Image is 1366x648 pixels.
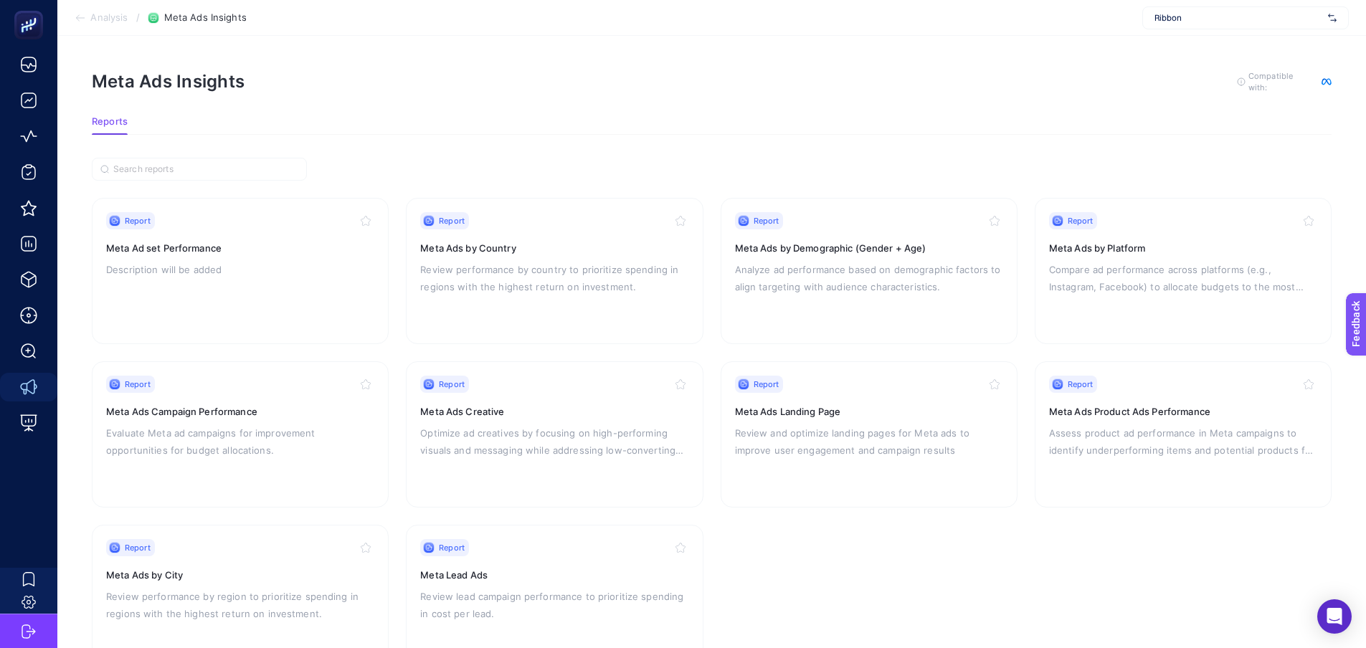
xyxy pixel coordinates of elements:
[439,215,465,227] span: Report
[163,12,246,24] span: Meta Ads Insights
[754,378,779,390] span: Report
[113,164,298,175] input: Search
[106,588,374,622] p: Review performance by region to prioritize spending in regions with the highest return on investm...
[92,116,128,128] span: Reports
[1328,11,1337,25] img: svg%3e
[735,424,1003,459] p: Review and optimize landing pages for Meta ads to improve user engagement and campaign results
[1317,599,1352,634] div: Open Intercom Messenger
[420,424,688,459] p: Optimize ad creatives by focusing on high-performing visuals and messaging while addressing low-c...
[92,116,128,135] button: Reports
[92,361,389,508] a: ReportMeta Ads Campaign PerformanceEvaluate Meta ad campaigns for improvement opportunities for b...
[439,542,465,553] span: Report
[125,215,151,227] span: Report
[125,542,151,553] span: Report
[420,404,688,419] h3: Meta Ads Creative
[1049,261,1317,295] p: Compare ad performance across platforms (e.g., Instagram, Facebook) to allocate budgets to the mo...
[721,361,1018,508] a: ReportMeta Ads Landing PageReview and optimize landing pages for Meta ads to improve user engagem...
[420,568,688,582] h3: Meta Lead Ads
[1049,404,1317,419] h3: Meta Ads Product Ads Performance
[1049,424,1317,459] p: Assess product ad performance in Meta campaigns to identify underperforming items and potential p...
[92,71,245,92] h1: Meta Ads Insights
[1035,361,1332,508] a: ReportMeta Ads Product Ads PerformanceAssess product ad performance in Meta campaigns to identify...
[1068,215,1094,227] span: Report
[439,378,465,390] span: Report
[420,261,688,295] p: Review performance by country to prioritize spending in regions with the highest return on invest...
[92,198,389,344] a: ReportMeta Ad set PerformanceDescription will be added
[136,11,140,23] span: /
[735,404,1003,419] h3: Meta Ads Landing Page
[1068,378,1094,390] span: Report
[406,361,703,508] a: ReportMeta Ads CreativeOptimize ad creatives by focusing on high-performing visuals and messaging...
[125,378,151,390] span: Report
[735,261,1003,295] p: Analyze ad performance based on demographic factors to align targeting with audience characterist...
[406,198,703,344] a: ReportMeta Ads by CountryReview performance by country to prioritize spending in regions with the...
[1035,198,1332,344] a: ReportMeta Ads by PlatformCompare ad performance across platforms (e.g., Instagram, Facebook) to ...
[9,4,54,16] span: Feedback
[106,404,374,419] h3: Meta Ads Campaign Performance
[106,241,374,255] h3: Meta Ad set Performance
[106,424,374,459] p: Evaluate Meta ad campaigns for improvement opportunities for budget allocations.
[721,198,1018,344] a: ReportMeta Ads by Demographic (Gender + Age)Analyze ad performance based on demographic factors t...
[106,261,374,278] p: Description will be added
[106,568,374,582] h3: Meta Ads by City
[90,12,128,24] span: Analysis
[1049,241,1317,255] h3: Meta Ads by Platform
[1248,70,1313,93] span: Compatible with:
[735,241,1003,255] h3: Meta Ads by Demographic (Gender + Age)
[420,588,688,622] p: Review lead campaign performance to prioritize spending in cost per lead.
[420,241,688,255] h3: Meta Ads by Country
[754,215,779,227] span: Report
[1154,12,1322,24] span: Ribbon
